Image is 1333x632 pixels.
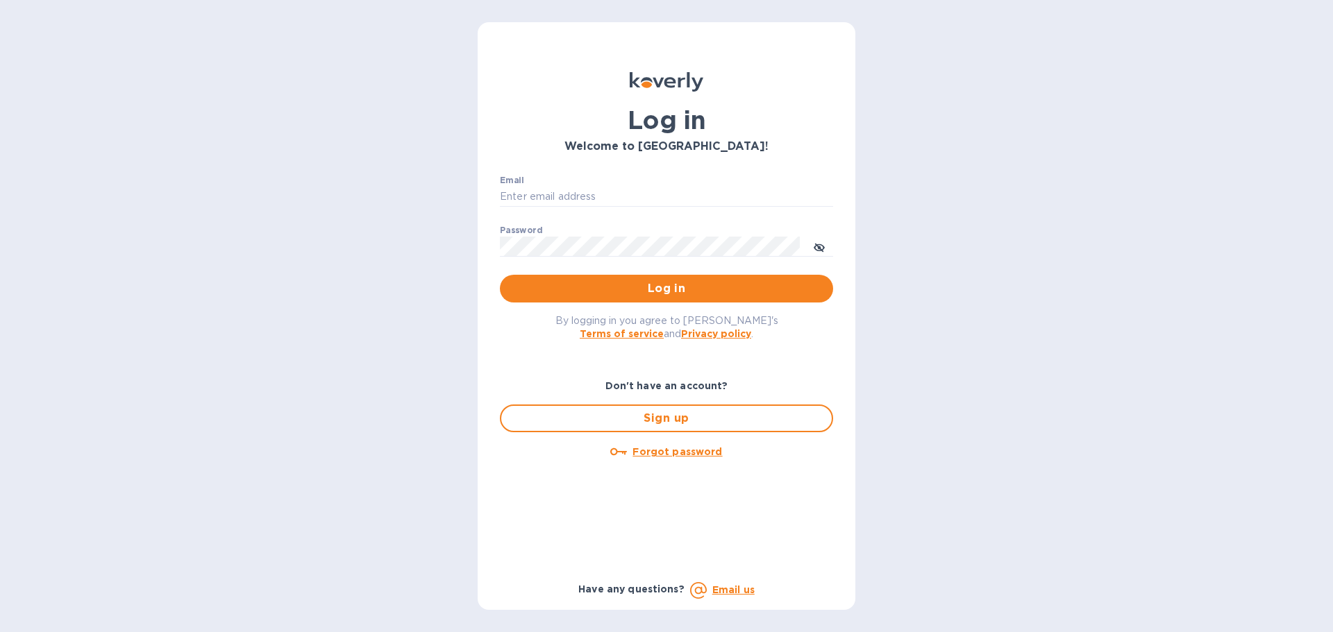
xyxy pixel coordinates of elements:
[605,380,728,391] b: Don't have an account?
[578,583,685,595] b: Have any questions?
[555,315,778,339] span: By logging in you agree to [PERSON_NAME]'s and .
[632,446,722,457] u: Forgot password
[500,226,542,234] label: Password
[500,404,833,432] button: Sign up
[500,187,833,207] input: Enter email address
[512,410,821,427] span: Sign up
[681,328,751,339] a: Privacy policy
[500,140,833,153] h3: Welcome to [GEOGRAPHIC_DATA]!
[500,275,833,302] button: Log in
[712,584,755,595] a: Email us
[805,232,833,260] button: toggle password visibility
[580,328,664,339] a: Terms of service
[500,176,524,185] label: Email
[511,280,822,297] span: Log in
[630,72,703,92] img: Koverly
[500,105,833,135] h1: Log in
